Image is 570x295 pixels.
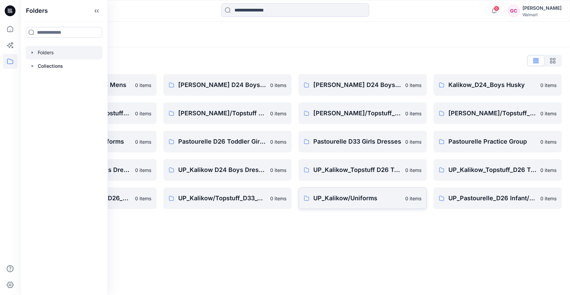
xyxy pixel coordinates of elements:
[313,137,401,146] p: Pastourelle D33 Girls Dresses
[540,167,557,174] p: 0 items
[522,4,562,12] div: [PERSON_NAME]
[522,12,562,17] div: Walmart
[178,194,266,203] p: UP_Kalikow/Topstuff_D33_Girls Dresses
[405,82,421,89] p: 0 items
[494,6,499,11] span: 6
[448,194,536,203] p: UP_Pastourelle_D26 Infant/Toddler Girl
[405,110,421,117] p: 0 items
[270,167,286,174] p: 0 items
[540,195,557,202] p: 0 items
[135,167,151,174] p: 0 items
[508,5,520,17] div: GC
[298,159,427,181] a: UP_Kalikow_Topstuff D26 Toddler Boy0 items
[270,195,286,202] p: 0 items
[178,165,266,175] p: UP_Kalikow D24 Boys Dresswear Sets
[434,187,562,209] a: UP_Pastourelle_D26 Infant/Toddler Girl0 items
[163,74,292,96] a: [PERSON_NAME] D24 Boys Dresswear Sets0 items
[135,110,151,117] p: 0 items
[298,131,427,152] a: Pastourelle D33 Girls Dresses0 items
[163,131,292,152] a: Pastourelle D26 Toddler Girls Dresses0 items
[313,109,401,118] p: [PERSON_NAME]/Topstuff_D26_Newboarn/Infant
[178,137,266,146] p: Pastourelle D26 Toddler Girls Dresses
[298,187,427,209] a: UP_Kalikow/Uniforms0 items
[135,82,151,89] p: 0 items
[434,131,562,152] a: Pastourelle Practice Group0 items
[135,195,151,202] p: 0 items
[405,138,421,145] p: 0 items
[163,159,292,181] a: UP_Kalikow D24 Boys Dresswear Sets0 items
[313,165,401,175] p: UP_Kalikow_Topstuff D26 Toddler Boy
[38,62,63,70] p: Collections
[448,80,536,90] p: Kalikow_D24_Boys Husky
[448,165,536,175] p: UP_Kalikow_Topstuff_D26 Toddler Girls_Dresses & Sets
[178,109,266,118] p: [PERSON_NAME]/Topstuff D26 Toddler Boy
[298,102,427,124] a: [PERSON_NAME]/Topstuff_D26_Newboarn/Infant0 items
[313,194,401,203] p: UP_Kalikow/Uniforms
[270,138,286,145] p: 0 items
[298,74,427,96] a: [PERSON_NAME] D24 Boys Seasonal0 items
[270,110,286,117] p: 0 items
[434,74,562,96] a: Kalikow_D24_Boys Husky0 items
[178,80,266,90] p: [PERSON_NAME] D24 Boys Dresswear Sets
[448,137,536,146] p: Pastourelle Practice Group
[163,187,292,209] a: UP_Kalikow/Topstuff_D33_Girls Dresses0 items
[540,138,557,145] p: 0 items
[434,102,562,124] a: [PERSON_NAME]/Topstuff_D33_Girls Dresses0 items
[405,167,421,174] p: 0 items
[163,102,292,124] a: [PERSON_NAME]/Topstuff D26 Toddler Boy0 items
[313,80,401,90] p: [PERSON_NAME] D24 Boys Seasonal
[434,159,562,181] a: UP_Kalikow_Topstuff_D26 Toddler Girls_Dresses & Sets0 items
[448,109,536,118] p: [PERSON_NAME]/Topstuff_D33_Girls Dresses
[270,82,286,89] p: 0 items
[540,82,557,89] p: 0 items
[540,110,557,117] p: 0 items
[405,195,421,202] p: 0 items
[135,138,151,145] p: 0 items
